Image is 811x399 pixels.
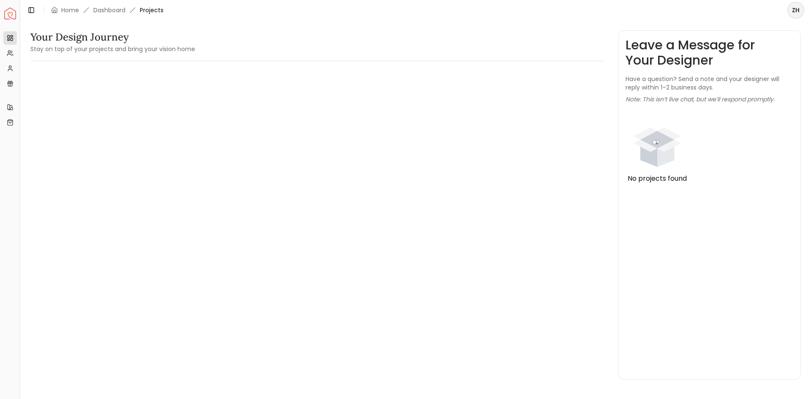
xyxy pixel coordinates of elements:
span: Projects [140,6,163,14]
button: ZH [787,2,804,19]
small: Stay on top of your projects and bring your vision home [30,45,195,53]
nav: breadcrumb [51,6,163,14]
p: Have a question? Send a note and your designer will reply within 1–2 business days. [626,75,794,92]
img: Spacejoy Logo [4,8,16,19]
a: Spacejoy [4,8,16,19]
a: Home [61,6,79,14]
div: No projects found [626,174,689,184]
a: Dashboard [93,6,125,14]
p: Note: This isn’t live chat, but we’ll respond promptly. [626,95,775,103]
span: ZH [788,3,803,18]
div: animation [626,110,689,174]
h3: Leave a Message for Your Designer [626,38,794,68]
h3: Your Design Journey [30,30,195,44]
